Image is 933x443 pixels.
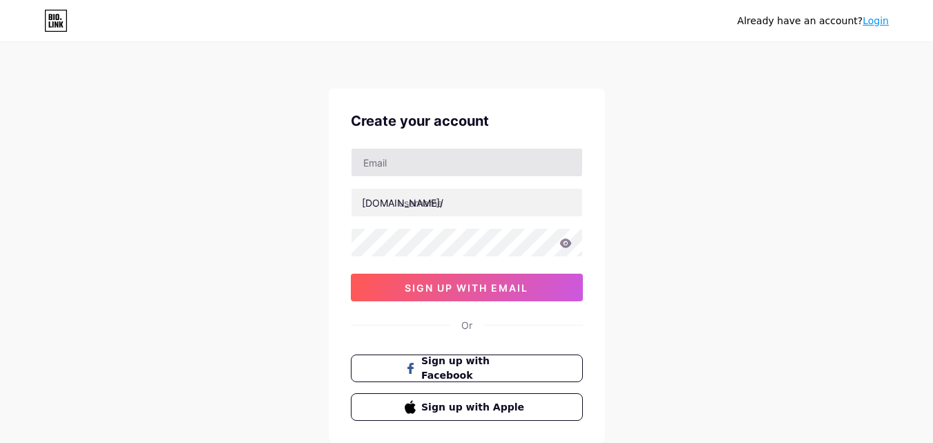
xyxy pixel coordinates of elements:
div: Already have an account? [738,14,889,28]
span: sign up with email [405,282,528,294]
button: Sign up with Apple [351,393,583,421]
input: Email [352,149,582,176]
button: sign up with email [351,274,583,301]
a: Login [863,15,889,26]
button: Sign up with Facebook [351,355,583,382]
input: username [352,189,582,216]
div: Or [461,318,472,332]
span: Sign up with Apple [421,400,528,415]
div: Create your account [351,111,583,131]
span: Sign up with Facebook [421,354,528,383]
div: [DOMAIN_NAME]/ [362,196,443,210]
